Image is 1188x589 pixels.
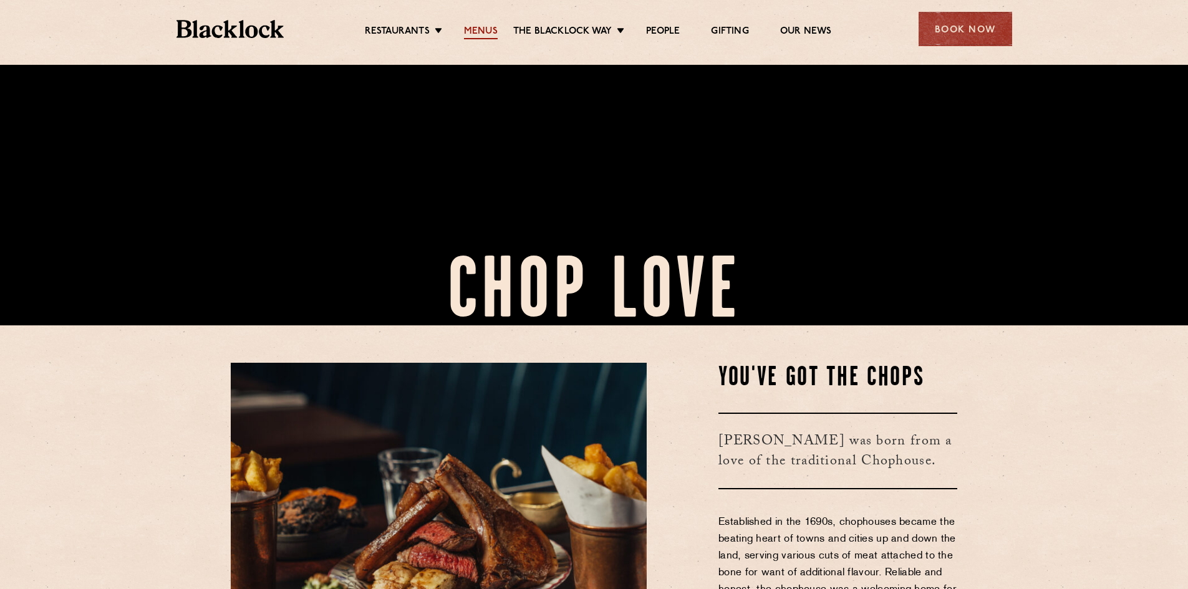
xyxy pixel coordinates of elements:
a: Gifting [711,26,748,39]
a: Menus [464,26,498,39]
a: Our News [780,26,832,39]
h3: [PERSON_NAME] was born from a love of the traditional Chophouse. [718,413,957,489]
h2: You've Got The Chops [718,363,957,394]
a: People [646,26,680,39]
a: The Blacklock Way [513,26,612,39]
a: Restaurants [365,26,430,39]
div: Book Now [919,12,1012,46]
img: BL_Textured_Logo-footer-cropped.svg [176,20,284,38]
